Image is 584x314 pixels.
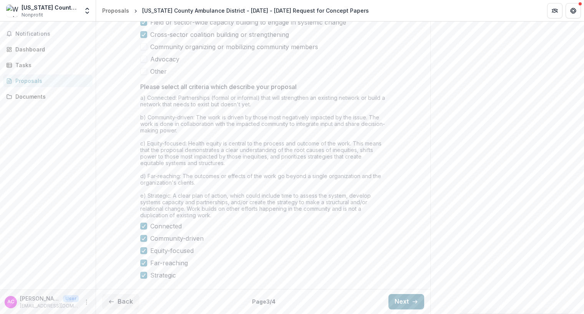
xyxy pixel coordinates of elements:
a: Proposals [99,5,132,16]
p: User [63,295,79,302]
span: Community-driven [150,234,204,243]
span: Advocacy [150,55,179,64]
div: [US_STATE] County Ambulance District [22,3,79,12]
div: [US_STATE] County Ambulance District - [DATE] - [DATE] Request for Concept Papers [142,7,369,15]
a: Tasks [3,59,93,71]
button: Notifications [3,28,93,40]
a: Documents [3,90,93,103]
p: Please select all criteria which describe your proposal [140,82,297,91]
div: Proposals [102,7,129,15]
p: Page 3 / 4 [252,297,275,306]
span: Equity-focused [150,246,194,255]
a: Proposals [3,74,93,87]
span: Field or sector-wide capacity building to engage in systemic change [150,18,346,27]
button: More [82,297,91,307]
span: Connected [150,221,182,231]
p: [PERSON_NAME] [20,294,60,302]
nav: breadcrumb [99,5,372,16]
img: Washington County Ambulance District [6,5,18,17]
button: Open entity switcher [82,3,93,18]
a: Dashboard [3,43,93,56]
div: Tasks [15,61,86,69]
div: Dashboard [15,45,86,53]
span: Far-reaching [150,258,188,268]
button: Back [102,294,139,309]
button: Get Help [566,3,581,18]
button: Partners [547,3,562,18]
div: Amber Coleman [7,299,14,304]
span: Notifications [15,31,90,37]
span: Cross-sector coalition building or strengthening [150,30,289,39]
span: Nonprofit [22,12,43,18]
span: Other [150,67,167,76]
div: Proposals [15,77,86,85]
button: Next [388,294,424,309]
p: [EMAIL_ADDRESS][DOMAIN_NAME] [20,302,79,309]
div: Documents [15,93,86,101]
span: Community organizing or mobilizing community members [150,42,318,51]
div: a) Connected: Partnerships (formal or informal) that will strengthen an existing network or build... [140,94,386,221]
span: Strategic [150,271,176,280]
